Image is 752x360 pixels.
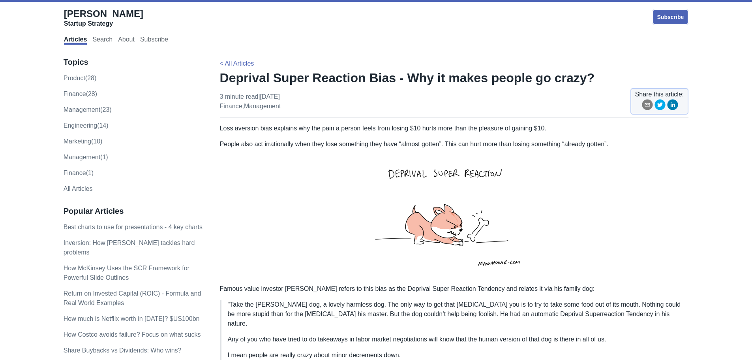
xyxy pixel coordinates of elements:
span: Share this article: [635,90,684,99]
a: Subscribe [653,9,689,25]
a: How much is Netflix worth in [DATE]? $US100bn [64,315,200,322]
a: finance(28) [64,90,97,97]
div: Startup Strategy [64,20,143,28]
a: Management(1) [64,154,108,160]
a: About [118,36,135,45]
a: All Articles [64,185,93,192]
p: Any of you who have tried to do takeaways in labor market negotiations will know that the human v... [228,335,683,344]
a: product(28) [64,75,97,81]
a: finance [220,103,242,109]
a: Articles [64,36,87,45]
a: Share Buybacks vs Dividends: Who wins? [64,347,182,354]
img: deprival-super-reaction [350,155,559,278]
p: "Take the [PERSON_NAME] dog, a lovely harmless dog. The only way to get that [MEDICAL_DATA] you i... [228,300,683,328]
a: < All Articles [220,60,254,67]
a: marketing(10) [64,138,103,145]
p: Loss aversion bias explains why the pain a person feels from losing $10 hurts more than the pleas... [220,124,689,133]
button: twitter [654,99,666,113]
h3: Popular Articles [64,206,203,216]
a: management(23) [64,106,112,113]
p: 3 minute read | [DATE] , [220,92,281,111]
p: Famous value investor [PERSON_NAME] refers to this bias as the Deprival Super Reaction Tendency a... [220,284,689,294]
a: engineering(14) [64,122,109,129]
a: Search [92,36,113,45]
a: How Costco avoids failure? Focus on what sucks [64,331,201,338]
a: [PERSON_NAME]Startup Strategy [64,8,143,28]
h1: Deprival Super Reaction Bias - Why it makes people go crazy? [220,70,689,86]
a: Best charts to use for presentations - 4 key charts [64,224,203,230]
button: email [642,99,653,113]
a: Subscribe [140,36,168,45]
a: How McKinsey Uses the SCR Framework for Powerful Slide Outlines [64,265,189,281]
a: Inversion: How [PERSON_NAME] tackles hard problems [64,239,195,256]
p: I mean people are really crazy about minor decrements down. [228,351,683,360]
a: management [244,103,281,109]
span: [PERSON_NAME] [64,8,143,19]
h3: Topics [64,57,203,67]
a: Finance(1) [64,170,94,176]
a: Return on Invested Capital (ROIC) - Formula and Real World Examples [64,290,201,306]
p: People also act irrationally when they lose something they have “almost gotten”. This can hurt mo... [220,139,689,149]
button: linkedin [667,99,678,113]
